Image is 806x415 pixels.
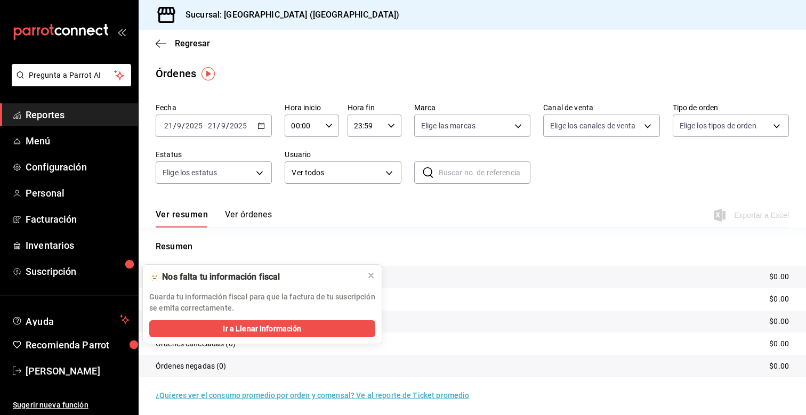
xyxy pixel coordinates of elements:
[204,121,206,130] span: -
[421,120,475,131] span: Elige las marcas
[156,361,227,372] p: Órdenes negadas (0)
[149,291,375,314] p: Guarda tu información fiscal para que la factura de tu suscripción se emita correctamente.
[164,121,173,130] input: --
[29,70,115,81] span: Pregunta a Parrot AI
[7,77,131,88] a: Pregunta a Parrot AI
[550,120,635,131] span: Elige los canales de venta
[13,400,130,411] span: Sugerir nueva función
[229,121,247,130] input: ----
[26,313,116,326] span: Ayuda
[207,121,217,130] input: --
[285,151,401,158] label: Usuario
[26,212,130,226] span: Facturación
[769,294,789,305] p: $0.00
[26,264,130,279] span: Suscripción
[348,104,401,111] label: Hora fin
[175,38,210,48] span: Regresar
[149,271,358,283] div: 🫥 Nos falta tu información fiscal
[292,167,381,178] span: Ver todos
[26,238,130,253] span: Inventarios
[26,338,130,352] span: Recomienda Parrot
[414,104,530,111] label: Marca
[163,167,217,178] span: Elige los estatus
[226,121,229,130] span: /
[201,67,215,80] img: Tooltip marker
[769,316,789,327] p: $0.00
[26,160,130,174] span: Configuración
[221,121,226,130] input: --
[12,64,131,86] button: Pregunta a Parrot AI
[225,209,272,227] button: Ver órdenes
[156,104,272,111] label: Fecha
[177,9,399,21] h3: Sucursal: [GEOGRAPHIC_DATA] ([GEOGRAPHIC_DATA])
[217,121,220,130] span: /
[26,134,130,148] span: Menú
[117,28,126,36] button: open_drawer_menu
[680,120,756,131] span: Elige los tipos de orden
[156,391,469,400] a: ¿Quieres ver el consumo promedio por orden y comensal? Ve al reporte de Ticket promedio
[156,209,208,227] button: Ver resumen
[26,186,130,200] span: Personal
[156,240,789,253] p: Resumen
[176,121,182,130] input: --
[285,104,338,111] label: Hora inicio
[156,66,196,82] div: Órdenes
[673,104,789,111] label: Tipo de orden
[156,151,272,158] label: Estatus
[182,121,185,130] span: /
[26,108,130,122] span: Reportes
[543,104,659,111] label: Canal de venta
[173,121,176,130] span: /
[156,38,210,48] button: Regresar
[769,271,789,282] p: $0.00
[769,361,789,372] p: $0.00
[156,209,272,227] div: navigation tabs
[223,323,301,335] span: Ir a Llenar Información
[769,338,789,349] p: $0.00
[185,121,203,130] input: ----
[26,364,130,378] span: [PERSON_NAME]
[149,320,375,337] button: Ir a Llenar Información
[439,162,530,183] input: Buscar no. de referencia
